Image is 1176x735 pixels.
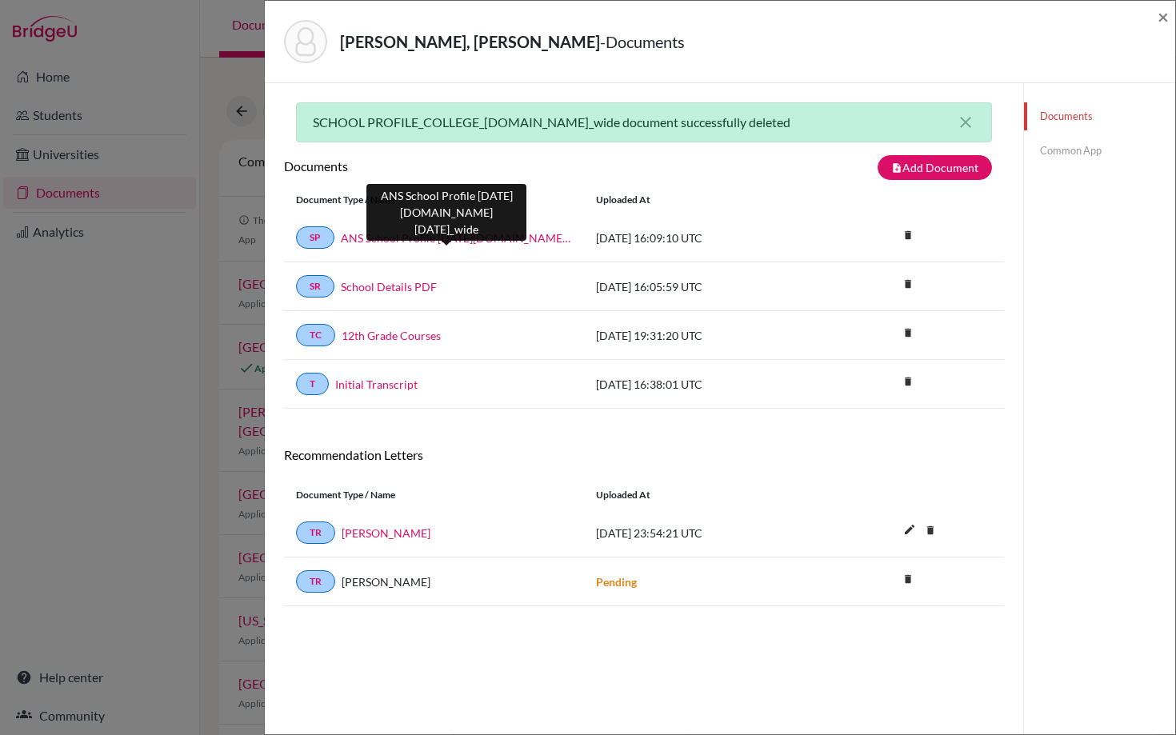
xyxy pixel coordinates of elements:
div: [DATE] 16:09:10 UTC [584,230,824,246]
span: - Documents [600,32,685,51]
a: School Details PDF [341,278,437,295]
a: delete [896,226,920,247]
div: ANS School Profile [DATE][DOMAIN_NAME][DATE]_wide [366,184,526,241]
div: Uploaded at [584,488,824,502]
button: close [956,113,975,132]
a: SR [296,275,334,298]
i: note_add [891,162,902,174]
a: delete [896,569,920,591]
a: 12th Grade Courses [342,327,441,344]
div: [DATE] 16:38:01 UTC [584,376,824,393]
div: [DATE] 16:05:59 UTC [584,278,824,295]
a: TR [296,521,335,544]
strong: Pending [596,575,637,589]
div: Uploaded at [584,193,824,207]
a: Initial Transcript [335,376,418,393]
a: delete [918,521,942,542]
div: [DATE] 19:31:20 UTC [584,327,824,344]
span: × [1158,5,1169,28]
i: delete [896,369,920,393]
i: delete [896,567,920,591]
span: [DATE] 23:54:21 UTC [596,526,702,540]
i: edit [897,517,922,542]
div: SCHOOL PROFILE_COLLEGE_[DOMAIN_NAME]_wide document successfully deleted [296,102,992,142]
strong: [PERSON_NAME], [PERSON_NAME] [340,32,600,51]
a: [PERSON_NAME] [342,525,430,541]
button: edit [896,519,923,543]
h6: Documents [284,158,644,174]
div: Document Type / Name [284,488,584,502]
button: Close [1158,7,1169,26]
a: delete [896,274,920,296]
i: delete [896,223,920,247]
i: delete [918,518,942,542]
a: TR [296,570,335,593]
a: SP [296,226,334,249]
span: [PERSON_NAME] [342,573,430,590]
a: delete [896,372,920,393]
a: delete [896,323,920,345]
button: note_addAdd Document [878,155,992,180]
a: Common App [1024,137,1175,165]
i: delete [896,272,920,296]
a: Documents [1024,102,1175,130]
div: Document Type / Name [284,193,584,207]
a: T [296,373,329,395]
a: TC [296,324,335,346]
i: delete [896,321,920,345]
h6: Recommendation Letters [284,447,1004,462]
a: ANS School Profile [DATE][DOMAIN_NAME][DATE]_wide [341,230,572,246]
